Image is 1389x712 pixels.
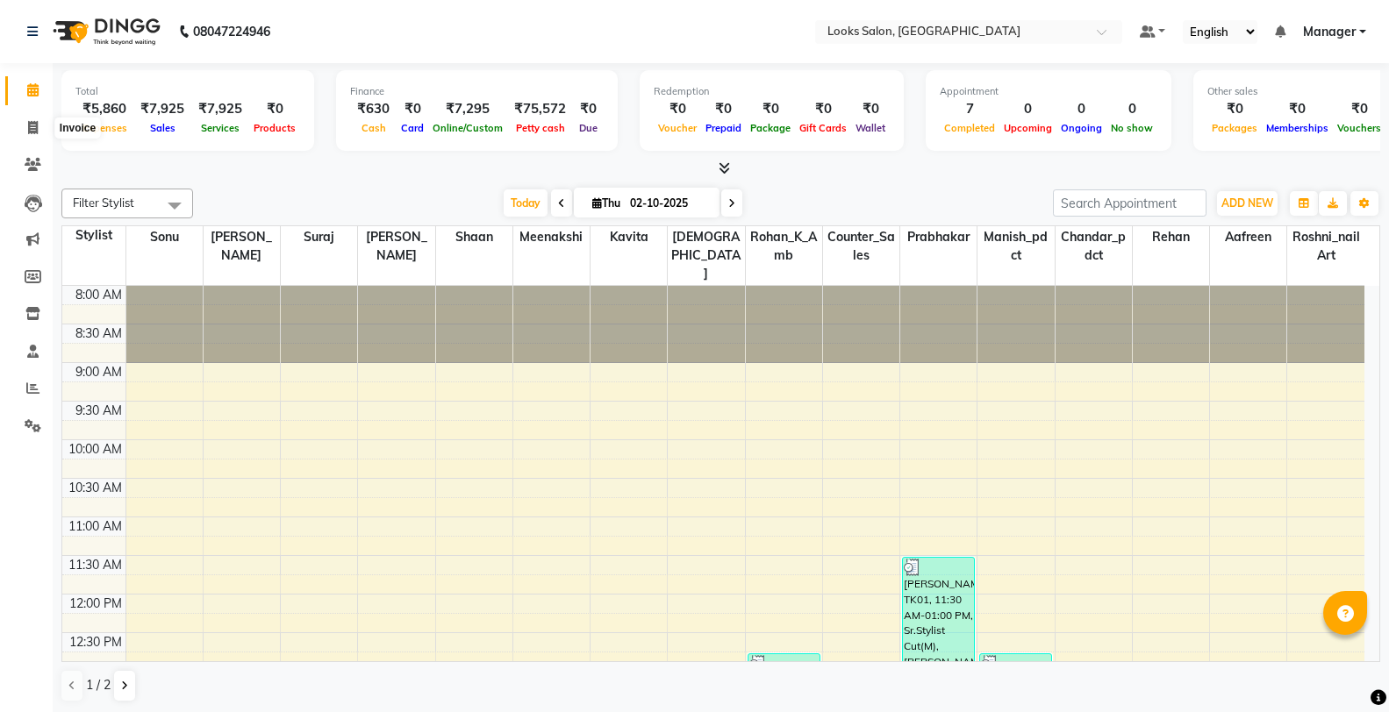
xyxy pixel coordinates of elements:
span: Upcoming [999,122,1056,134]
div: ₹0 [701,99,746,119]
span: Sonu [126,226,203,248]
span: Aafreen [1210,226,1286,248]
div: ₹5,860 [75,99,133,119]
span: Packages [1207,122,1262,134]
span: Thu [588,196,625,210]
input: Search Appointment [1053,189,1206,217]
span: Gift Cards [795,122,851,134]
div: [PERSON_NAME], TK02, 12:45 PM-01:15 PM, Ironing Straight(F)* [748,654,820,691]
img: logo [45,7,165,56]
span: No show [1106,122,1157,134]
span: Services [197,122,244,134]
b: 08047224946 [193,7,270,56]
div: ₹0 [851,99,890,119]
button: ADD NEW [1217,191,1278,216]
span: Shaan [436,226,512,248]
div: Redemption [654,84,890,99]
div: ₹0 [746,99,795,119]
span: Rehan [1133,226,1209,248]
span: Due [575,122,602,134]
span: Kavita [591,226,667,248]
div: ₹0 [1262,99,1333,119]
span: Products [249,122,300,134]
div: ₹0 [573,99,604,119]
div: Total [75,84,300,99]
span: Wallet [851,122,890,134]
span: Vouchers [1333,122,1385,134]
div: ₹7,295 [428,99,507,119]
div: ₹0 [249,99,300,119]
span: Petty cash [512,122,569,134]
div: ₹0 [654,99,701,119]
div: ₹7,925 [133,99,191,119]
span: ADD NEW [1221,196,1273,210]
span: [PERSON_NAME] [358,226,434,267]
div: 10:30 AM [65,479,125,497]
div: 10:00 AM [65,440,125,459]
div: 11:30 AM [65,556,125,574]
div: ₹0 [795,99,851,119]
span: Completed [940,122,999,134]
span: Sales [146,122,180,134]
div: ₹0 [1333,99,1385,119]
span: Counter_Sales [823,226,899,267]
span: [PERSON_NAME] [204,226,280,267]
div: ₹630 [350,99,397,119]
div: 7 [940,99,999,119]
div: Appointment [940,84,1157,99]
span: Card [397,122,428,134]
span: Suraj [281,226,357,248]
div: 12:00 PM [66,595,125,613]
span: Online/Custom [428,122,507,134]
div: 8:00 AM [72,286,125,304]
span: Filter Stylist [73,196,134,210]
div: Stylist [62,226,125,245]
span: [DEMOGRAPHIC_DATA] [668,226,744,285]
div: 9:00 AM [72,363,125,381]
div: ₹7,925 [191,99,249,119]
span: Prepaid [701,122,746,134]
div: 11:00 AM [65,517,125,536]
span: Prabhakar [900,226,977,248]
span: Today [504,189,548,217]
span: Chandar_pdct [1056,226,1132,267]
span: Memberships [1262,122,1333,134]
span: Rohan_K_Amb [746,226,822,267]
div: ₹0 [1207,99,1262,119]
span: Cash [357,122,390,134]
div: 8:30 AM [72,324,125,343]
div: 0 [1056,99,1106,119]
div: [PERSON_NAME], TK01, 11:30 AM-01:00 PM, Sr.Stylist Cut(M),[PERSON_NAME] Trimming [903,558,974,671]
div: ₹0 [397,99,428,119]
span: Meenakshi [513,226,590,248]
div: 0 [999,99,1056,119]
div: 9:30 AM [72,402,125,420]
span: Manager [1303,23,1356,41]
div: 12:30 PM [66,633,125,651]
div: ₹75,572 [507,99,573,119]
span: Voucher [654,122,701,134]
span: 1 / 2 [86,676,111,694]
span: Package [746,122,795,134]
div: 0 [1106,99,1157,119]
span: Ongoing [1056,122,1106,134]
div: Invoice [55,117,100,139]
span: Manish_pdct [977,226,1054,267]
span: Roshni_nail art [1287,226,1364,267]
input: 2025-10-02 [625,190,712,217]
div: Finance [350,84,604,99]
iframe: chat widget [1315,642,1371,694]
